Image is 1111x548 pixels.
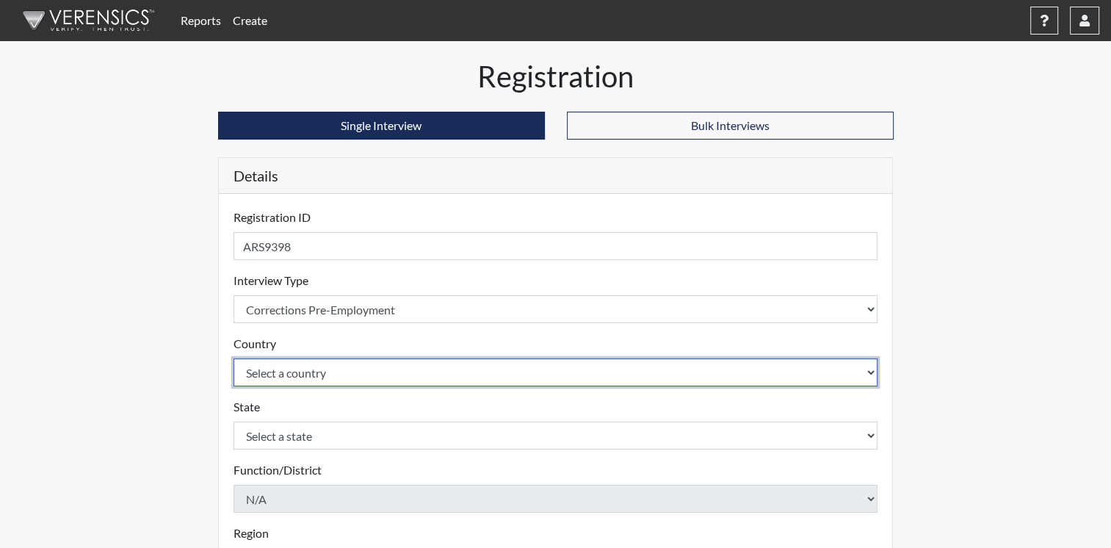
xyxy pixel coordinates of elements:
button: Bulk Interviews [567,112,894,140]
label: Region [234,524,269,542]
a: Reports [175,6,227,35]
a: Create [227,6,273,35]
input: Insert a Registration ID, which needs to be a unique alphanumeric value for each interviewee [234,232,878,260]
h5: Details [219,158,893,194]
button: Single Interview [218,112,545,140]
h1: Registration [218,59,894,94]
label: Registration ID [234,209,311,226]
label: State [234,398,260,416]
label: Country [234,335,276,353]
label: Function/District [234,461,322,479]
label: Interview Type [234,272,308,289]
